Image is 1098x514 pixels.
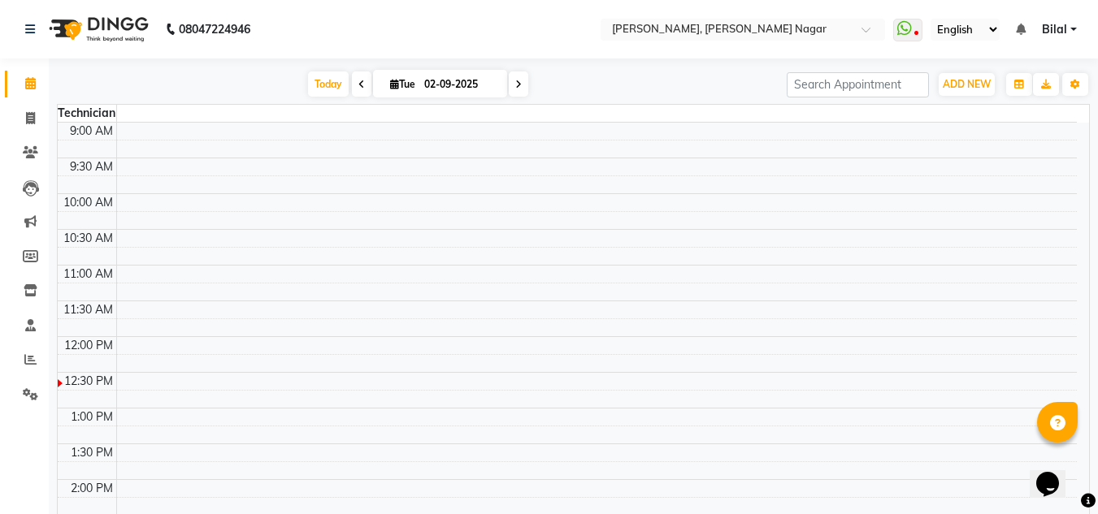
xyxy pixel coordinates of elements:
span: ADD NEW [943,78,991,90]
iframe: chat widget [1030,449,1082,498]
div: Technician [58,105,116,122]
b: 08047224946 [179,6,250,52]
span: Tue [386,78,419,90]
span: Today [308,71,349,97]
div: 1:30 PM [67,444,116,461]
span: Bilal [1042,21,1067,38]
div: 10:00 AM [60,194,116,211]
div: 11:00 AM [60,266,116,283]
input: Search Appointment [787,72,929,97]
div: 11:30 AM [60,301,116,318]
div: 12:30 PM [61,373,116,390]
div: 12:00 PM [61,337,116,354]
div: 1:00 PM [67,408,116,425]
div: 9:30 AM [67,158,116,175]
div: 9:00 AM [67,123,116,140]
img: logo [41,6,153,52]
div: 2:00 PM [67,480,116,497]
input: 2025-09-02 [419,72,501,97]
button: ADD NEW [939,73,995,96]
div: 10:30 AM [60,230,116,247]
